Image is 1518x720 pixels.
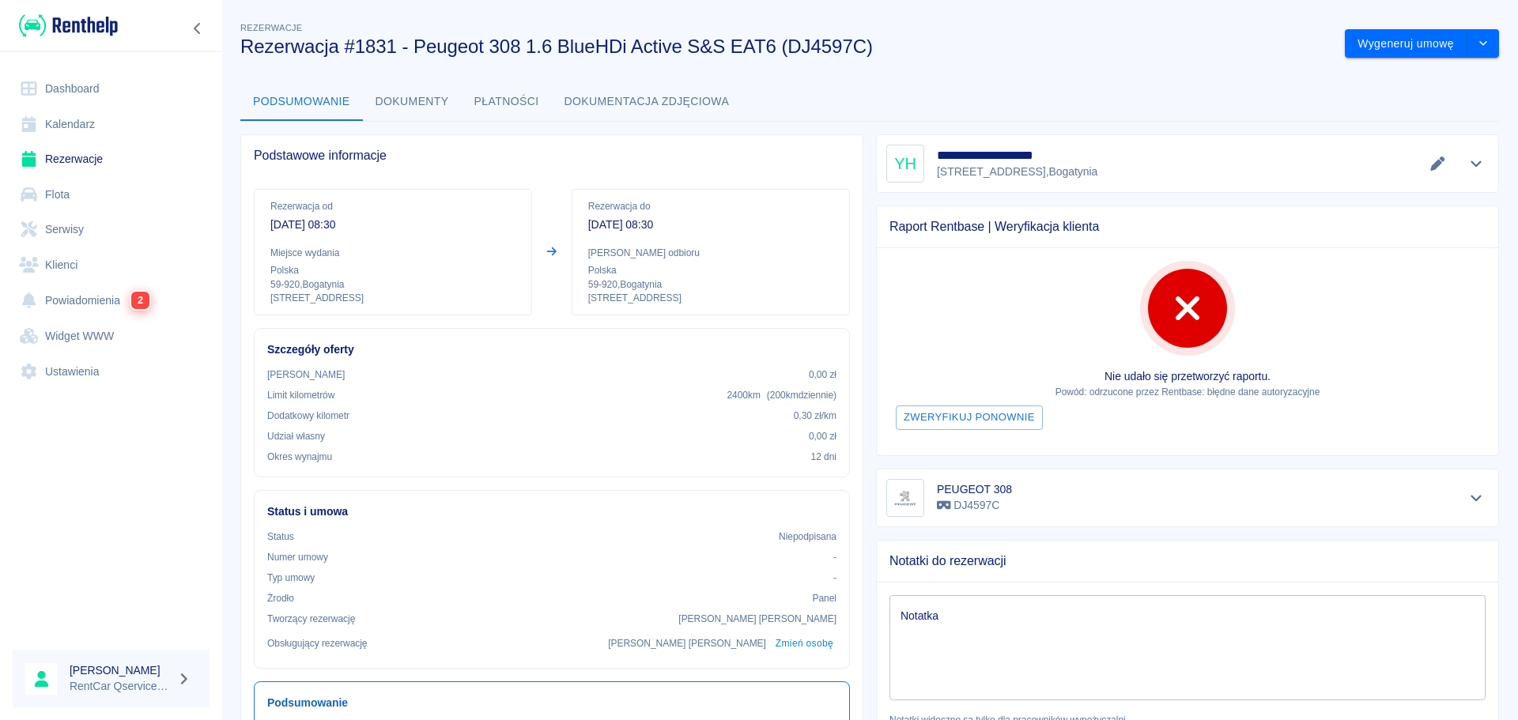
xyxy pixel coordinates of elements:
button: Płatności [462,83,552,121]
div: YH [886,145,924,183]
p: Nie udało się przetworzyć raportu. [889,368,1486,385]
span: ( 200 km dziennie ) [767,390,836,401]
button: Pokaż szczegóły [1463,487,1490,509]
p: Udział własny [267,429,325,443]
p: [DATE] 08:30 [588,217,833,233]
p: Dodatkowy kilometr [267,409,349,423]
button: Dokumentacja zdjęciowa [552,83,742,121]
a: Widget WWW [13,319,210,354]
span: Podstawowe informacje [254,148,850,164]
p: 59-920 , Bogatynia [270,277,515,292]
button: drop-down [1467,29,1499,58]
a: Flota [13,177,210,213]
button: Edytuj dane [1425,153,1451,175]
p: Numer umowy [267,550,328,564]
p: Okres wynajmu [267,450,332,464]
a: Serwisy [13,212,210,247]
button: Zmień osobę [772,632,836,655]
p: 0,00 zł [809,429,836,443]
p: Powód: odrzucone przez Rentbase: błędne dane autoryzacyjne [889,385,1486,399]
p: Obsługujący rezerwację [267,636,368,650]
p: Polska [270,263,515,277]
p: Rezerwacja do [588,199,833,213]
p: - [833,571,836,585]
h3: Rezerwacja #1831 - Peugeot 308 1.6 BlueHDi Active S&S EAT6 (DJ4597C) [240,36,1332,58]
p: Status [267,530,294,544]
p: 59-920 , Bogatynia [588,277,833,292]
a: Powiadomienia2 [13,282,210,319]
span: Raport Rentbase | Weryfikacja klienta [889,219,1486,235]
p: 2400 km [727,388,836,402]
p: RentCar Qservice Damar Parts [70,678,171,695]
p: Rezerwacja od [270,199,515,213]
p: Niepodpisana [779,530,836,544]
p: 0,00 zł [809,368,836,382]
button: Wygeneruj umowę [1345,29,1467,58]
h6: [PERSON_NAME] [70,662,171,678]
p: [DATE] 08:30 [270,217,515,233]
button: Podsumowanie [240,83,363,121]
button: Zwiń nawigację [186,18,210,39]
span: Notatki do rezerwacji [889,553,1486,569]
h6: Status i umowa [267,503,836,520]
p: Panel [813,591,837,605]
p: [PERSON_NAME] [PERSON_NAME] [608,636,766,650]
button: Dokumenty [363,83,462,121]
p: [PERSON_NAME] [PERSON_NAME] [678,612,836,626]
a: Kalendarz [13,107,210,142]
p: Limit kilometrów [267,388,334,402]
h6: PEUGEOT 308 [937,481,1012,497]
p: - [833,550,836,564]
span: Rezerwacje [240,23,302,32]
p: Typ umowy [267,571,315,585]
p: 0,30 zł /km [794,409,836,423]
p: DJ4597C [937,497,1012,514]
a: Rezerwacje [13,141,210,177]
a: Renthelp logo [13,13,118,39]
a: Klienci [13,247,210,283]
p: [PERSON_NAME] [267,368,345,382]
a: Ustawienia [13,354,210,390]
h6: Szczegóły oferty [267,341,836,358]
button: Zweryfikuj ponownie [896,405,1043,430]
h6: Podsumowanie [267,695,836,711]
a: Dashboard [13,71,210,107]
p: [PERSON_NAME] odbioru [588,246,833,260]
img: Image [889,482,921,514]
p: [STREET_ADDRESS] , Bogatynia [937,164,1103,180]
p: Żrodło [267,591,294,605]
button: Pokaż szczegóły [1463,153,1490,175]
p: [STREET_ADDRESS] [270,292,515,305]
p: Tworzący rezerwację [267,612,355,626]
img: Renthelp logo [19,13,118,39]
p: Miejsce wydania [270,246,515,260]
p: 12 dni [811,450,836,464]
p: Polska [588,263,833,277]
p: [STREET_ADDRESS] [588,292,833,305]
span: 2 [131,292,149,309]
